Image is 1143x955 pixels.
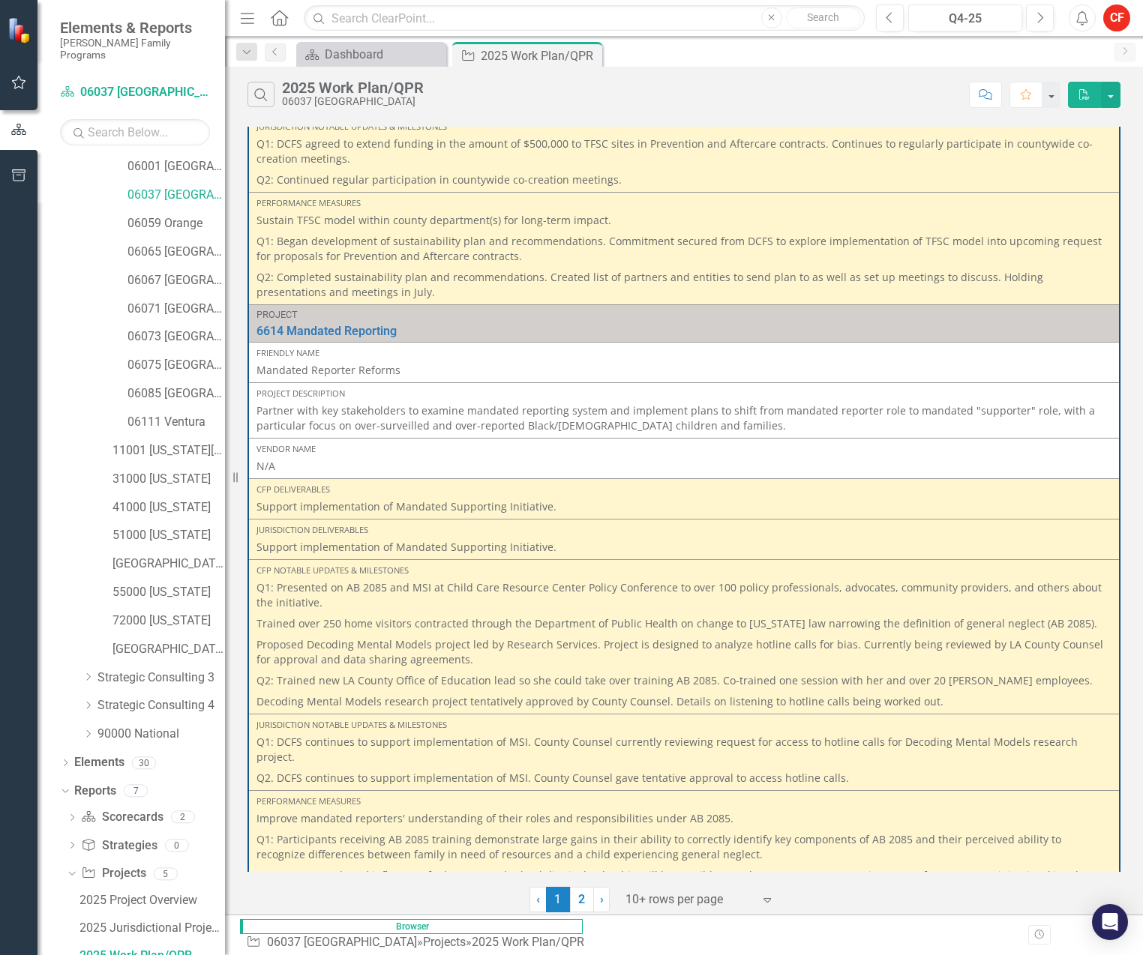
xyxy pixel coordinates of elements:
[908,4,1022,31] button: Q4-25
[913,10,1017,28] div: Q4-25
[60,84,210,101] a: 06037 [GEOGRAPHIC_DATA]
[79,921,225,935] div: 2025 Jurisdictional Projects Assessment
[127,301,225,318] a: 06071 [GEOGRAPHIC_DATA]
[472,935,584,949] div: 2025 Work Plan/QPR
[97,697,225,714] a: Strategic Consulting 4
[7,17,34,43] img: ClearPoint Strategy
[256,795,1111,807] div: Performance Measures
[154,867,178,880] div: 5
[267,935,417,949] a: 06037 [GEOGRAPHIC_DATA]
[81,865,145,882] a: Projects
[807,11,839,23] span: Search
[256,691,1111,709] p: Decoding Mental Models research project tentatively approved by County Counsel. Details on listen...
[546,887,570,912] span: 1
[256,403,1111,433] p: Partner with key stakeholders to examine mandated reporting system and implement plans to shift f...
[127,357,225,374] a: 06075 [GEOGRAPHIC_DATA]
[256,169,1111,187] p: Q2: Continued regular participation in countywide co-creation meetings.
[256,735,1111,768] p: Q1: DCFS continues to support implementation of MSI. County Counsel currently reviewing request f...
[81,809,163,826] a: Scorecards
[79,894,225,907] div: 2025 Project Overview
[256,540,1111,555] p: Support implementation of Mandated Supporting Initiative.
[325,45,442,64] div: Dashboard
[97,726,225,743] a: 90000 National
[60,19,210,37] span: Elements & Reports
[60,119,210,145] input: Search Below...
[256,325,1111,338] a: 6614 Mandated Reporting
[171,811,195,824] div: 2
[256,231,1111,267] p: Q1: Began development of sustainability plan and recommendations. Commitment secured from DCFS to...
[282,79,424,96] div: 2025 Work Plan/QPR
[240,919,583,934] span: Browser
[786,7,861,28] button: Search
[127,328,225,346] a: 06073 [GEOGRAPHIC_DATA]
[256,524,1111,536] div: Jurisdiction Deliverables
[282,96,424,107] div: 06037 [GEOGRAPHIC_DATA]
[256,197,1111,209] div: Performance Measures
[112,499,225,516] a: 41000 [US_STATE]
[76,915,225,939] a: 2025 Jurisdictional Projects Assessment
[127,385,225,403] a: 06085 [GEOGRAPHIC_DATA][PERSON_NAME]
[256,613,1111,634] p: Trained over 250 home visitors contracted through the Department of Public Health on change to [U...
[570,887,594,912] a: 2
[256,499,1111,514] p: Support implementation of Mandated Supporting Initiative.
[112,555,225,573] a: [GEOGRAPHIC_DATA][US_STATE]
[256,213,1111,231] p: Sustain TFSC model within county department(s) for long-term impact.
[256,136,1111,169] p: Q1: DCFS agreed to extend funding in the amount of $500,000 to TFSC sites in Prevention and After...
[60,37,210,61] small: [PERSON_NAME] Family Programs
[127,215,225,232] a: 06059 Orange
[256,310,1111,320] div: Project
[127,244,225,261] a: 06065 [GEOGRAPHIC_DATA]
[536,892,540,906] span: ‹
[74,783,116,800] a: Reports
[256,811,1111,829] p: Improve mandated reporters' understanding of their roles and responsibilities under AB 2085.
[256,670,1111,691] p: Q2: Trained new LA County Office of Education lead so she could take over training AB 2085. Co-tr...
[112,641,225,658] a: [GEOGRAPHIC_DATA]
[127,272,225,289] a: 06067 [GEOGRAPHIC_DATA]
[256,564,1111,576] div: CFP Notable Updates & Milestones
[256,768,1111,786] p: Q2. DCFS continues to support implementation of MSI. County Counsel gave tentative approval to ac...
[112,471,225,488] a: 31000 [US_STATE]
[481,46,598,65] div: 2025 Work Plan/QPR
[74,754,124,771] a: Elements
[256,443,1111,455] div: Vendor Name
[256,121,1111,133] div: Jurisdiction Notable Updates & Milestones
[127,158,225,175] a: 06001 [GEOGRAPHIC_DATA]
[256,363,400,377] span: Mandated Reporter Reforms
[256,719,1111,731] div: Jurisdiction Notable Updates & Milestones
[76,888,225,912] a: 2025 Project Overview
[256,580,1111,613] p: Q1: Presented on AB 2085 and MSI at Child Care Resource Center Policy Conference to over 100 poli...
[423,935,466,949] a: Projects
[124,785,148,798] div: 7
[165,839,189,852] div: 0
[256,347,1111,359] div: Friendly Name
[127,414,225,431] a: 06111 Ventura
[112,612,225,630] a: 72000 [US_STATE]
[112,442,225,460] a: 11001 [US_STATE][GEOGRAPHIC_DATA]
[97,669,225,687] a: Strategic Consulting 3
[112,584,225,601] a: 55000 [US_STATE]
[304,5,865,31] input: Search ClearPoint...
[1103,4,1130,31] button: CF
[1092,904,1128,940] div: Open Intercom Messenger
[256,865,1111,898] p: Q2: Greater reach and influence of educators and school district leadership will be possible now ...
[127,187,225,204] a: 06037 [GEOGRAPHIC_DATA]
[256,267,1111,300] p: Q2: Completed sustainability plan and recommendations. Created list of partners and entities to s...
[256,459,275,473] span: N/A
[300,45,442,64] a: Dashboard
[256,829,1111,865] p: Q1: Participants receiving AB 2085 training demonstrate large gains in their ability to correctly...
[256,634,1111,670] p: Proposed Decoding Mental Models project led by Research Services. Project is designed to analyze ...
[246,934,590,951] div: » »
[132,756,156,769] div: 30
[256,483,1111,495] div: CFP Deliverables
[600,892,604,906] span: ›
[256,388,1111,400] div: Project Description
[81,837,157,855] a: Strategies
[112,527,225,544] a: 51000 [US_STATE]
